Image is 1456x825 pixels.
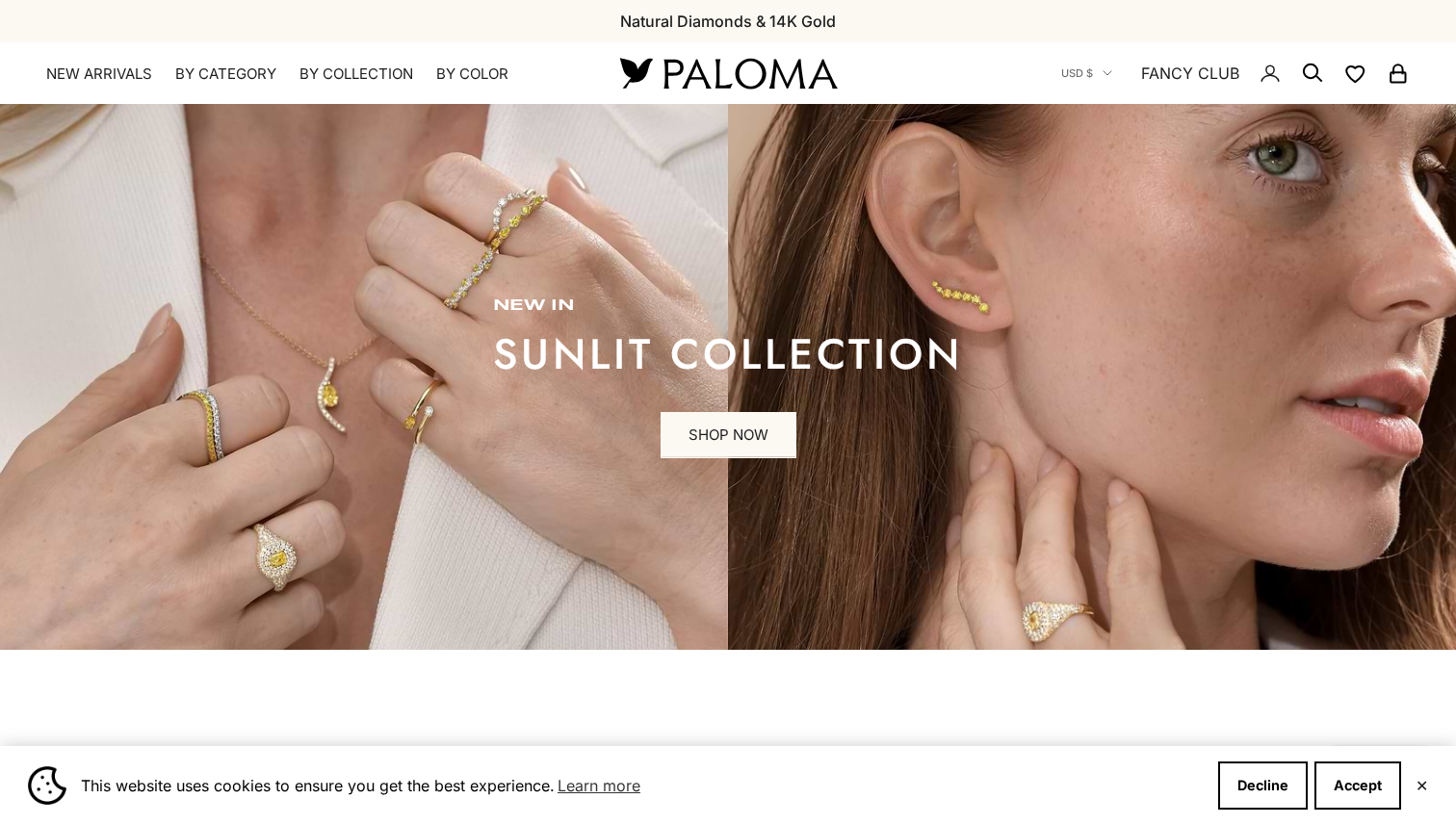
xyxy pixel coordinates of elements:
button: Close [1416,780,1428,791]
nav: Secondary navigation [1061,42,1410,104]
p: new in [493,296,963,316]
a: NEW ARRIVALS [46,64,152,84]
nav: Primary navigation [46,64,574,84]
summary: By Category [175,64,276,84]
p: Natural Diamonds & 14K Gold [620,9,836,34]
span: USD $ [1061,64,1093,82]
a: FANCY CLUB [1141,61,1239,86]
a: SHOP NOW [661,412,796,458]
button: Decline [1218,761,1308,810]
button: USD $ [1061,64,1112,82]
button: Accept [1314,761,1401,810]
img: Cookie banner [28,766,66,805]
span: This website uses cookies to ensure you get the best experience. [81,771,1203,800]
summary: By Color [436,64,508,84]
summary: By Collection [299,64,413,84]
a: Learn more [555,771,643,800]
p: sunlit collection [493,335,963,374]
